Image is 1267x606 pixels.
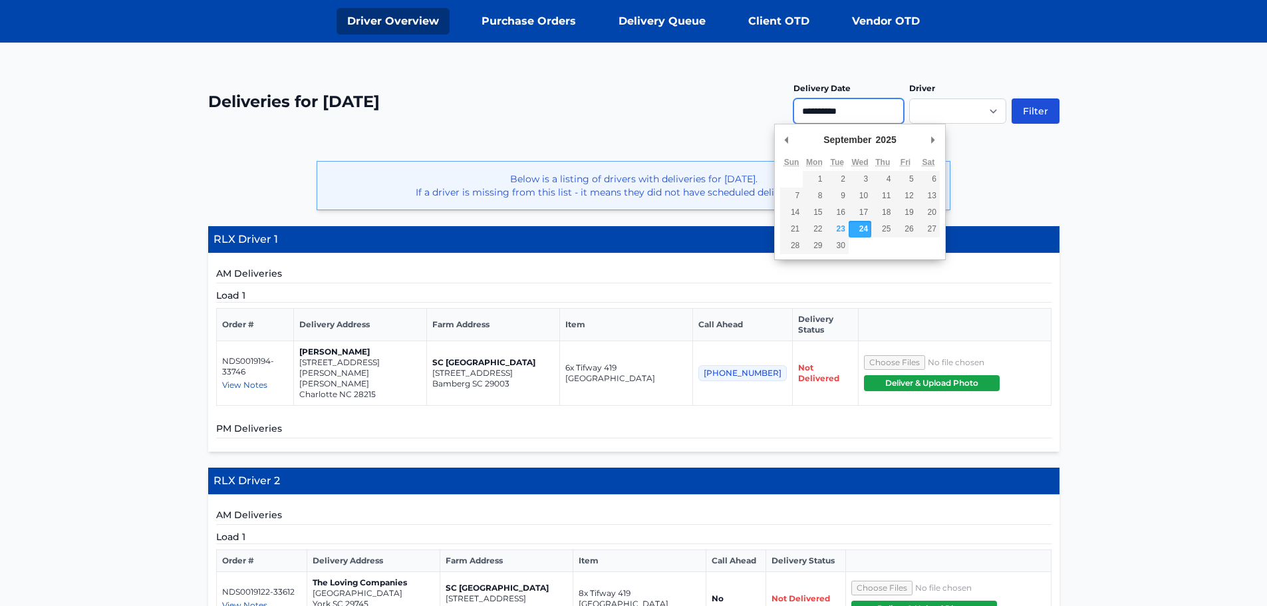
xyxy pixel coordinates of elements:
button: 10 [849,188,871,204]
button: 24 [849,221,871,237]
button: 13 [917,188,940,204]
h5: AM Deliveries [216,508,1052,525]
abbr: Wednesday [851,158,868,167]
strong: No [712,593,724,603]
button: 18 [871,204,894,221]
p: NDS0019194-33746 [222,356,289,377]
h5: Load 1 [216,289,1052,303]
th: Delivery Address [294,309,427,341]
p: Below is a listing of drivers with deliveries for [DATE]. If a driver is missing from this list -... [328,172,939,199]
p: The Loving Companies [313,577,434,588]
h2: Deliveries for [DATE] [208,91,380,112]
span: [PHONE_NUMBER] [698,365,787,381]
abbr: Friday [901,158,911,167]
th: Call Ahead [706,550,766,572]
a: Driver Overview [337,8,450,35]
button: 7 [780,188,803,204]
a: Purchase Orders [471,8,587,35]
abbr: Saturday [922,158,934,167]
button: 14 [780,204,803,221]
th: Delivery Status [766,550,846,572]
button: 12 [894,188,916,204]
button: 9 [826,188,849,204]
span: Not Delivered [798,363,839,383]
th: Order # [216,309,294,341]
button: 15 [803,204,825,221]
button: 29 [803,237,825,254]
button: 16 [826,204,849,221]
button: 25 [871,221,894,237]
span: View Notes [222,380,267,390]
p: SC [GEOGRAPHIC_DATA] [446,583,567,593]
button: 22 [803,221,825,237]
p: SC [GEOGRAPHIC_DATA] [432,357,554,368]
td: 6x Tifway 419 [GEOGRAPHIC_DATA] [560,341,693,406]
button: 6 [917,171,940,188]
button: 17 [849,204,871,221]
p: Bamberg SC 29003 [432,379,554,389]
button: 26 [894,221,916,237]
abbr: Tuesday [830,158,843,167]
div: 2025 [874,130,899,150]
p: [GEOGRAPHIC_DATA] [313,588,434,599]
h5: AM Deliveries [216,267,1052,283]
button: 2 [826,171,849,188]
button: 4 [871,171,894,188]
th: Farm Address [440,550,573,572]
button: 21 [780,221,803,237]
a: Vendor OTD [841,8,930,35]
span: Not Delivered [772,593,830,603]
button: 8 [803,188,825,204]
button: 20 [917,204,940,221]
h4: RLX Driver 1 [208,226,1059,253]
p: [PERSON_NAME] [299,347,421,357]
abbr: Sunday [784,158,799,167]
button: 28 [780,237,803,254]
button: Next Month [926,130,940,150]
th: Delivery Address [307,550,440,572]
a: Delivery Queue [608,8,716,35]
p: [STREET_ADDRESS] [446,593,567,604]
button: 27 [917,221,940,237]
button: Deliver & Upload Photo [864,375,1000,391]
label: Delivery Date [793,83,851,93]
th: Order # [216,550,307,572]
th: Farm Address [427,309,560,341]
th: Call Ahead [693,309,793,341]
button: Previous Month [780,130,793,150]
th: Item [573,550,706,572]
h4: RLX Driver 2 [208,468,1059,495]
button: 23 [826,221,849,237]
div: September [821,130,873,150]
label: Driver [909,83,935,93]
button: Filter [1012,98,1059,124]
h5: Load 1 [216,530,1052,544]
button: 19 [894,204,916,221]
th: Item [560,309,693,341]
button: 11 [871,188,894,204]
h5: PM Deliveries [216,422,1052,438]
button: 3 [849,171,871,188]
th: Delivery Status [793,309,859,341]
abbr: Monday [806,158,823,167]
p: NDS0019122-33612 [222,587,302,597]
button: 1 [803,171,825,188]
button: 30 [826,237,849,254]
p: [STREET_ADDRESS] [432,368,554,379]
a: Client OTD [738,8,820,35]
button: 5 [894,171,916,188]
p: [STREET_ADDRESS][PERSON_NAME][PERSON_NAME] [299,357,421,389]
input: Use the arrow keys to pick a date [793,98,904,124]
p: Charlotte NC 28215 [299,389,421,400]
abbr: Thursday [875,158,890,167]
